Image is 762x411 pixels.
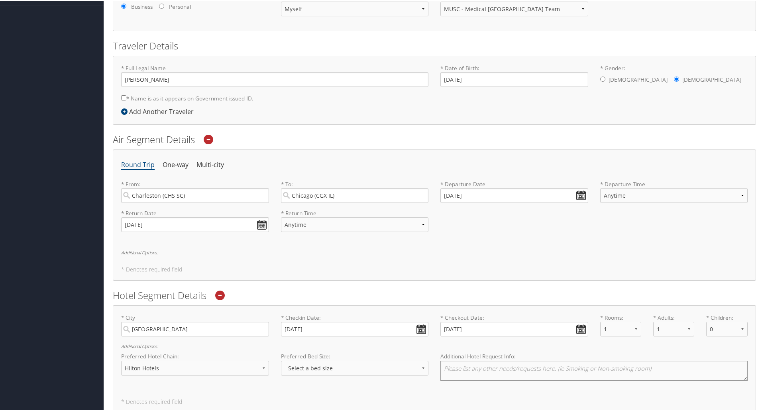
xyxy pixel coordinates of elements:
label: * Gender: [600,63,748,87]
input: MM/DD/YYYY [440,187,588,202]
h2: Hotel Segment Details [113,288,756,301]
input: * Gender:[DEMOGRAPHIC_DATA][DEMOGRAPHIC_DATA] [674,76,679,81]
input: * Date of Birth: [440,71,588,86]
label: * Departure Time [600,179,748,208]
h6: Additional Options: [121,343,748,348]
li: One-way [163,157,189,171]
input: * Full Legal Name [121,71,428,86]
label: Business [131,2,153,10]
label: * City [121,313,269,336]
input: MM/DD/YYYY [121,216,269,231]
label: * Name is as it appears on Government issued ID. [121,90,253,105]
div: Add Another Traveler [121,106,198,116]
h6: Additional Options: [121,250,748,254]
input: * Gender:[DEMOGRAPHIC_DATA][DEMOGRAPHIC_DATA] [600,76,605,81]
label: Preferred Bed Size: [281,352,429,360]
label: [DEMOGRAPHIC_DATA] [682,71,741,87]
h5: * Denotes required field [121,398,748,404]
label: * Checkout Date: [440,313,588,336]
label: * Children: [706,313,747,321]
label: Additional Hotel Request Info: [440,352,748,360]
li: Round Trip [121,157,155,171]
label: * Full Legal Name [121,63,428,86]
label: * Adults: [653,313,694,321]
select: * Departure Time [600,187,748,202]
label: * To: [281,179,429,202]
label: * Rooms: [600,313,641,321]
label: Personal [169,2,191,10]
h5: * Denotes required field [121,266,748,271]
input: * Checkin Date: [281,321,429,336]
label: * From: [121,179,269,202]
label: Preferred Hotel Chain: [121,352,269,360]
input: * Checkout Date: [440,321,588,336]
label: * Date of Birth: [440,63,588,86]
input: * Name is as it appears on Government issued ID. [121,94,126,100]
input: City or Airport Code [281,187,429,202]
h2: Traveler Details [113,38,756,52]
input: City or Airport Code [121,187,269,202]
label: * Departure Date [440,179,588,187]
li: Multi-city [196,157,224,171]
label: * Return Time [281,208,429,216]
label: * Checkin Date: [281,313,429,336]
h2: Air Segment Details [113,132,756,146]
label: * Return Date [121,208,269,216]
label: [DEMOGRAPHIC_DATA] [609,71,668,87]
